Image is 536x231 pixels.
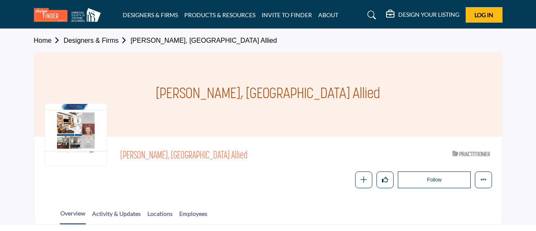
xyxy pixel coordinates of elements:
[359,8,381,22] a: Search
[34,8,105,22] img: site Logo
[123,11,178,18] a: DESIGNERS & FIRMS
[131,37,277,44] a: [PERSON_NAME], [GEOGRAPHIC_DATA] Allied
[34,37,64,44] a: Home
[398,11,459,18] h5: DESIGN YOUR LISTING
[376,171,394,189] button: Like
[398,171,470,188] button: Follow
[92,209,141,224] a: Activity & Updates
[120,149,348,163] span: Valory Covello, ASID Allied
[318,11,338,18] a: ABOUT
[147,209,173,224] a: Locations
[179,209,208,224] a: Employees
[386,10,459,20] div: DESIGN YOUR LISTING
[474,11,493,18] span: Log In
[184,11,255,18] a: PRODUCTS & RESOURCES
[466,7,502,23] button: Log In
[156,53,380,137] h1: [PERSON_NAME], [GEOGRAPHIC_DATA] Allied
[262,11,312,18] a: INVITE TO FINDER
[60,209,86,224] a: Overview
[475,171,492,189] button: More details
[64,37,131,44] a: Designers & Firms
[452,149,490,158] img: ASID Qualified Practitioners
